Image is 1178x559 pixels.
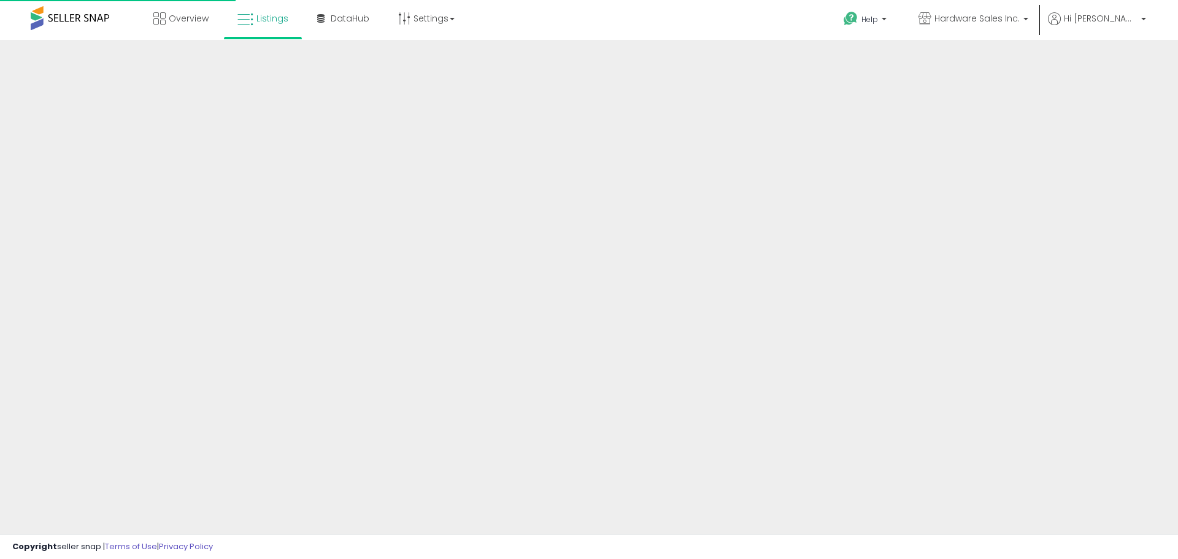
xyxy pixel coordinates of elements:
[843,11,858,26] i: Get Help
[934,12,1020,25] span: Hardware Sales Inc.
[861,14,878,25] span: Help
[169,12,209,25] span: Overview
[1064,12,1138,25] span: Hi [PERSON_NAME]
[159,541,213,552] a: Privacy Policy
[105,541,157,552] a: Terms of Use
[834,2,899,40] a: Help
[256,12,288,25] span: Listings
[331,12,369,25] span: DataHub
[12,541,57,552] strong: Copyright
[1048,12,1146,40] a: Hi [PERSON_NAME]
[12,541,213,553] div: seller snap | |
